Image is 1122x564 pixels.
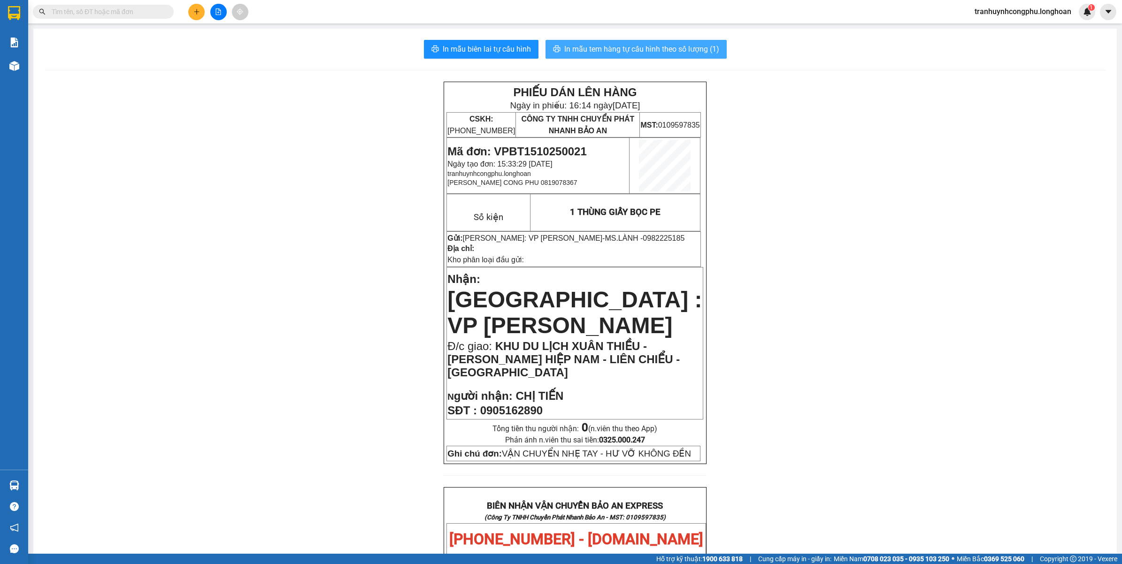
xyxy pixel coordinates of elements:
[1031,554,1033,564] span: |
[447,244,474,252] strong: Địa chỉ:
[492,424,657,433] span: Tổng tiền thu người nhận:
[656,554,743,564] span: Hỗ trợ kỹ thuật:
[447,273,480,285] span: Nhận:
[8,6,20,20] img: logo-vxr
[553,45,561,54] span: printer
[643,234,684,242] span: 0982225185
[613,100,640,110] span: [DATE]
[9,480,19,490] img: warehouse-icon
[447,145,586,158] span: Mã đơn: VPBT1510250021
[1070,556,1076,562] span: copyright
[424,40,538,59] button: printerIn mẫu biên lai tự cấu hình
[10,523,19,532] span: notification
[447,287,702,338] span: [GEOGRAPHIC_DATA] : VP [PERSON_NAME]
[582,424,657,433] span: (n.viên thu theo App)
[513,86,637,99] strong: PHIẾU DÁN LÊN HÀNG
[210,4,227,20] button: file-add
[515,389,563,402] span: CHỊ TIẾN
[232,4,248,20] button: aim
[193,8,200,15] span: plus
[863,555,949,563] strong: 0708 023 035 - 0935 103 250
[463,234,603,242] span: [PERSON_NAME]: VP [PERSON_NAME]
[957,554,1024,564] span: Miền Bắc
[640,121,699,129] span: 0109597835
[447,340,680,379] span: KHU DU LỊCH XUÂN THIỀU - [PERSON_NAME] HIỆP NAM - LIÊN CHIỂU - [GEOGRAPHIC_DATA]
[952,557,954,561] span: ⚪️
[582,421,588,434] strong: 0
[474,212,503,222] span: Số kiện
[510,100,640,110] span: Ngày in phiếu: 16:14 ngày
[984,555,1024,563] strong: 0369 525 060
[447,404,477,417] strong: SĐT :
[447,160,552,168] span: Ngày tạo đơn: 15:33:29 [DATE]
[10,544,19,553] span: message
[447,256,524,264] span: Kho phân loại đầu gửi:
[480,404,543,417] span: 0905162890
[750,554,751,564] span: |
[449,530,703,548] span: [PHONE_NUMBER] - [DOMAIN_NAME]
[447,340,495,352] span: Đ/c giao:
[487,501,663,511] strong: BIÊN NHẬN VẬN CHUYỂN BẢO AN EXPRESS
[447,392,512,402] strong: N
[1104,8,1113,16] span: caret-down
[570,207,661,217] span: 1 THÙNG GIẤY BỌC PE
[602,234,684,242] span: -
[447,115,515,135] span: [PHONE_NUMBER]
[447,170,531,177] span: tranhuynhcongphu.longhoan
[484,514,666,521] strong: (Công Ty TNHH Chuyển Phát Nhanh Bảo An - MST: 0109597835)
[1083,8,1091,16] img: icon-new-feature
[454,389,513,402] span: gười nhận:
[447,179,577,186] span: [PERSON_NAME] CONG PHU 0819078367
[758,554,831,564] span: Cung cấp máy in - giấy in:
[188,4,205,20] button: plus
[52,7,162,17] input: Tìm tên, số ĐT hoặc mã đơn
[599,435,645,444] strong: 0325.000.247
[447,449,502,458] strong: Ghi chú đơn:
[1090,4,1093,11] span: 1
[9,38,19,47] img: solution-icon
[447,234,462,242] strong: Gửi:
[10,502,19,511] span: question-circle
[443,43,531,55] span: In mẫu biên lai tự cấu hình
[39,8,46,15] span: search
[215,8,222,15] span: file-add
[640,121,658,129] strong: MST:
[1100,4,1116,20] button: caret-down
[605,234,684,242] span: MS.LÀNH -
[447,449,691,458] span: VẬN CHUYỂN NHẸ TAY - HƯ VỠ KHÔNG ĐỀN
[967,6,1079,17] span: tranhuynhcongphu.longhoan
[505,435,645,444] span: Phản ánh n.viên thu sai tiền:
[834,554,949,564] span: Miền Nam
[9,61,19,71] img: warehouse-icon
[431,45,439,54] span: printer
[564,43,719,55] span: In mẫu tem hàng tự cấu hình theo số lượng (1)
[546,40,727,59] button: printerIn mẫu tem hàng tự cấu hình theo số lượng (1)
[1088,4,1095,11] sup: 1
[521,115,634,135] span: CÔNG TY TNHH CHUYỂN PHÁT NHANH BẢO AN
[237,8,243,15] span: aim
[469,115,493,123] strong: CSKH:
[702,555,743,563] strong: 1900 633 818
